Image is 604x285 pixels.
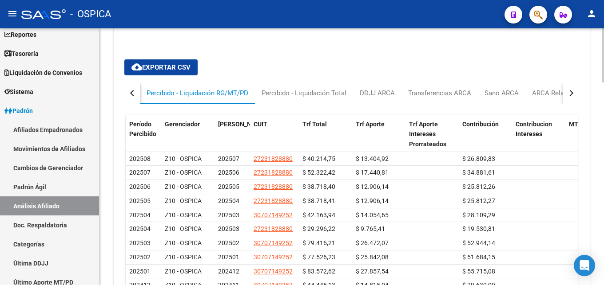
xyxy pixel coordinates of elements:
span: Trf Aporte [356,121,385,128]
span: Z10 - OSPICA [165,225,202,232]
span: Contribución [462,121,499,128]
span: $ 79.416,21 [302,239,335,246]
span: Tesorería [4,49,39,59]
span: $ 12.906,14 [356,183,389,190]
span: Exportar CSV [131,63,191,71]
span: $ 29.296,22 [302,225,335,232]
span: 202501 [218,254,239,261]
span: 202502 [129,254,151,261]
span: - OSPICA [70,4,111,24]
span: Z10 - OSPICA [165,268,202,275]
span: $ 77.526,23 [302,254,335,261]
span: $ 9.765,41 [356,225,385,232]
span: 202508 [129,155,151,162]
mat-icon: person [586,8,597,19]
span: $ 17.440,81 [356,169,389,176]
span: $ 52.944,14 [462,239,495,246]
span: 202504 [218,197,239,204]
span: 27231828880 [254,183,293,190]
datatable-header-cell: Período Percibido [126,115,161,154]
div: DDJJ ARCA [360,88,395,98]
span: Contribucion Intereses [516,121,552,138]
span: 202504 [129,211,151,219]
datatable-header-cell: Contribucion Intereses [512,115,565,154]
span: Z10 - OSPICA [165,169,202,176]
span: $ 27.857,54 [356,268,389,275]
span: 202506 [129,183,151,190]
span: $ 25.842,08 [356,254,389,261]
span: $ 42.163,94 [302,211,335,219]
span: 202412 [218,268,239,275]
span: $ 40.214,75 [302,155,335,162]
datatable-header-cell: Contribución [459,115,512,154]
span: 202504 [129,225,151,232]
span: $ 52.322,42 [302,169,335,176]
span: 202503 [129,239,151,246]
span: CUIT [254,121,267,128]
span: Trf Total [302,121,327,128]
span: 202507 [129,169,151,176]
span: $ 19.530,81 [462,225,495,232]
span: 30707149252 [254,211,293,219]
span: 30707149252 [254,268,293,275]
datatable-header-cell: Período Devengado [215,115,250,154]
span: $ 55.715,08 [462,268,495,275]
span: Sistema [4,87,33,97]
div: Percibido - Liquidación RG/MT/PD [147,88,248,98]
span: Reportes [4,30,36,39]
span: MT Bruto [569,121,595,128]
datatable-header-cell: Gerenciador [161,115,215,154]
span: $ 83.572,62 [302,268,335,275]
div: Transferencias ARCA [408,88,471,98]
span: 202501 [129,268,151,275]
span: $ 12.906,14 [356,197,389,204]
span: 202502 [218,239,239,246]
span: 202505 [129,197,151,204]
span: Período Percibido [129,121,156,138]
span: $ 38.718,41 [302,197,335,204]
span: 202506 [218,169,239,176]
span: Z10 - OSPICA [165,254,202,261]
span: Z10 - OSPICA [165,197,202,204]
span: Z10 - OSPICA [165,155,202,162]
span: $ 13.404,92 [356,155,389,162]
span: $ 25.812,27 [462,197,495,204]
div: Open Intercom Messenger [574,255,595,276]
span: $ 26.472,07 [356,239,389,246]
span: 27231828880 [254,197,293,204]
span: Z10 - OSPICA [165,211,202,219]
datatable-header-cell: Trf Total [299,115,352,154]
span: 27231828880 [254,225,293,232]
span: $ 38.718,40 [302,183,335,190]
datatable-header-cell: Trf Aporte Intereses Prorrateados [405,115,459,154]
span: $ 34.881,61 [462,169,495,176]
span: 202505 [218,183,239,190]
span: 30707149252 [254,239,293,246]
span: 202507 [218,155,239,162]
span: $ 14.054,65 [356,211,389,219]
div: Sano ARCA [485,88,519,98]
span: $ 26.809,83 [462,155,495,162]
span: $ 51.684,15 [462,254,495,261]
span: $ 28.109,29 [462,211,495,219]
span: 27231828880 [254,169,293,176]
datatable-header-cell: CUIT [250,115,299,154]
span: 202503 [218,225,239,232]
span: Z10 - OSPICA [165,239,202,246]
span: Padrón [4,106,33,116]
span: Liquidación de Convenios [4,68,82,78]
mat-icon: cloud_download [131,62,142,72]
datatable-header-cell: Trf Aporte [352,115,405,154]
span: 30707149252 [254,254,293,261]
span: 27231828880 [254,155,293,162]
span: Z10 - OSPICA [165,183,202,190]
span: [PERSON_NAME] [218,121,266,128]
span: 202503 [218,211,239,219]
span: $ 25.812,26 [462,183,495,190]
div: Percibido - Liquidación Total [262,88,346,98]
span: Gerenciador [165,121,200,128]
span: Trf Aporte Intereses Prorrateados [409,121,446,148]
button: Exportar CSV [124,59,198,75]
mat-icon: menu [7,8,18,19]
